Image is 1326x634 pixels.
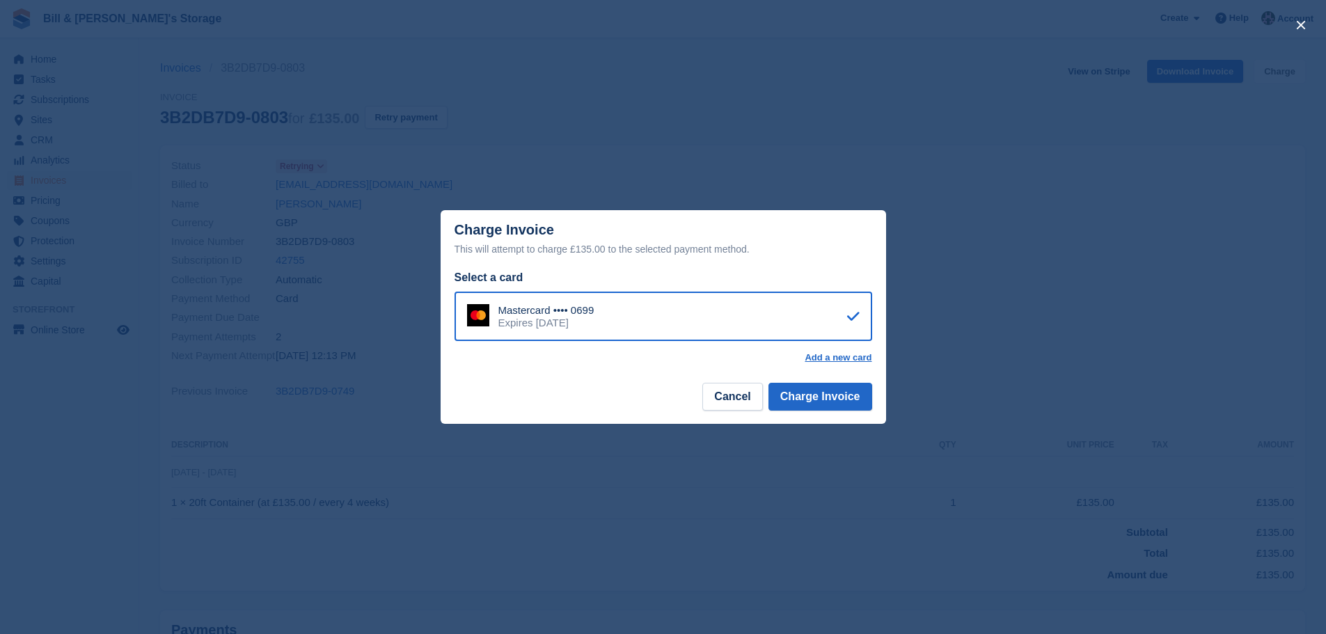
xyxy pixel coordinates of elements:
img: Mastercard Logo [467,304,489,326]
button: Charge Invoice [768,383,872,411]
div: Charge Invoice [455,222,872,257]
div: This will attempt to charge £135.00 to the selected payment method. [455,241,872,257]
div: Expires [DATE] [498,317,594,329]
button: Cancel [702,383,762,411]
div: Select a card [455,269,872,286]
div: Mastercard •••• 0699 [498,304,594,317]
button: close [1290,14,1312,36]
a: Add a new card [805,352,871,363]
